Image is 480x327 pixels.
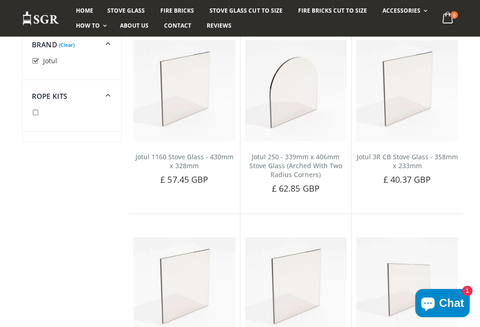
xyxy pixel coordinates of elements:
[43,56,57,65] span: Jotul
[32,91,67,101] span: Rope Kits
[291,3,374,18] a: Fire Bricks Cut To Size
[450,11,458,19] span: 0
[69,18,112,33] a: How To
[207,22,232,30] span: Reviews
[160,7,194,15] span: Fire Bricks
[153,3,201,18] a: Fire Bricks
[357,152,458,170] a: Jotul 3R CB Stove Glass - 358mm x 233mm
[157,18,198,33] a: Contact
[59,44,75,46] a: (Clear)
[100,3,152,18] a: Stove Glass
[210,7,282,15] span: Stove Glass Cut To Size
[383,174,431,185] span: £ 40.37 GBP
[439,9,458,28] a: 0
[120,22,149,30] span: About us
[22,11,60,26] img: Stove Glass Replacement
[200,18,239,33] a: Reviews
[76,7,93,15] span: Home
[375,3,432,18] a: Accessories
[69,3,100,18] a: Home
[160,174,208,185] span: £ 57.45 GBP
[298,7,367,15] span: Fire Bricks Cut To Size
[113,18,156,33] a: About us
[32,40,57,49] span: Brand
[272,183,320,194] span: £ 62.85 GBP
[356,40,458,142] img: Jotul 3R CB Stove Glass
[107,7,145,15] span: Stove Glass
[412,289,472,320] inbox-online-store-chat: Shopify online store chat
[164,22,191,30] span: Contact
[134,40,235,142] img: Jotul 1160 Stove Glass
[202,3,289,18] a: Stove Glass Cut To Size
[245,40,347,142] img: Jotul 250 arched stove glass with the two bottom corners rounded
[249,152,342,179] a: Jotul 250 - 339mm x 406mm Stove Glass (Arched With Two Radius Corners)
[382,7,420,15] span: Accessories
[135,152,233,170] a: Jotul 1160 Stove Glass - 430mm x 328mm
[76,22,100,30] span: How To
